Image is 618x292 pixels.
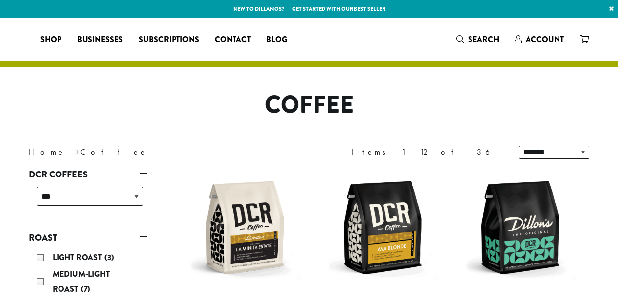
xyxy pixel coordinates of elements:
a: Search [448,31,507,48]
a: Roast [29,230,147,246]
span: Light Roast [53,252,104,263]
div: DCR Coffees [29,183,147,218]
span: Subscriptions [139,34,199,46]
div: Items 1-12 of 36 [352,146,504,158]
img: DCR-12oz-Dillons-Stock-scaled.png [464,171,577,284]
nav: Breadcrumb [29,146,294,158]
img: DCR-12oz-Ava-Blonde-Stock-scaled.png [326,171,439,284]
span: Contact [215,34,251,46]
h1: Coffee [22,91,597,119]
span: Shop [40,34,61,46]
span: Account [526,34,564,45]
span: › [76,143,79,158]
a: DCR Coffees [29,166,147,183]
span: (3) [104,252,114,263]
span: Search [468,34,499,45]
a: Home [29,147,65,157]
a: Shop [32,32,69,48]
img: DCR-12oz-La-Minita-Estate-Stock-scaled.png [188,171,301,284]
span: Blog [266,34,287,46]
span: Businesses [77,34,123,46]
a: Get started with our best seller [292,5,385,13]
